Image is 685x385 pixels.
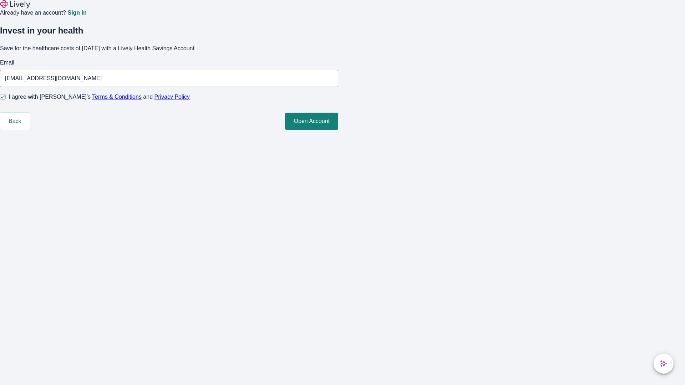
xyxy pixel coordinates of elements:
button: Open Account [285,113,338,130]
svg: Lively AI Assistant [660,360,667,367]
a: Sign in [67,10,86,16]
a: Privacy Policy [154,94,190,100]
span: I agree with [PERSON_NAME]’s and [9,93,190,101]
button: chat [654,354,674,374]
a: Terms & Conditions [92,94,142,100]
